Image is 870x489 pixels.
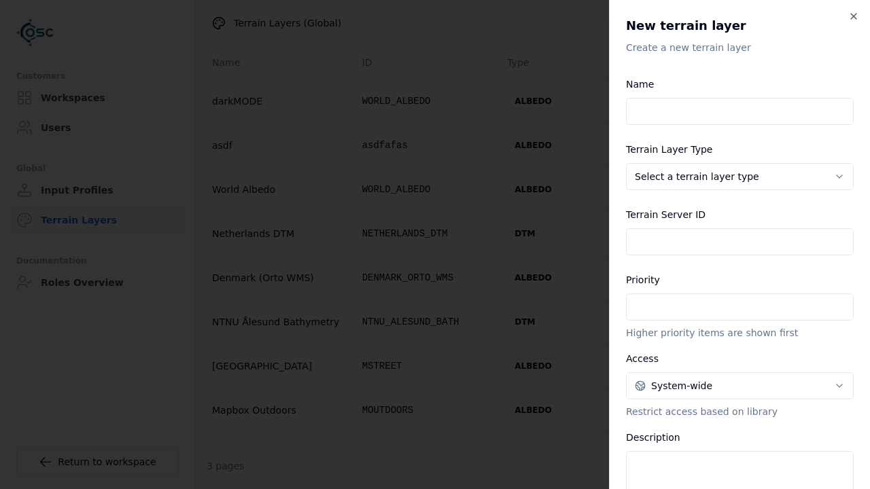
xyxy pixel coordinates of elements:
[626,326,854,340] p: Higher priority items are shown first
[626,144,712,155] label: Terrain Layer Type
[626,209,706,220] label: Terrain Server ID
[626,432,680,443] label: Description
[626,274,660,285] label: Priority
[626,405,854,418] p: Restrict access based on library
[626,353,659,364] label: Access
[626,16,854,35] h2: New terrain layer
[626,79,654,90] label: Name
[626,41,854,54] p: Create a new terrain layer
